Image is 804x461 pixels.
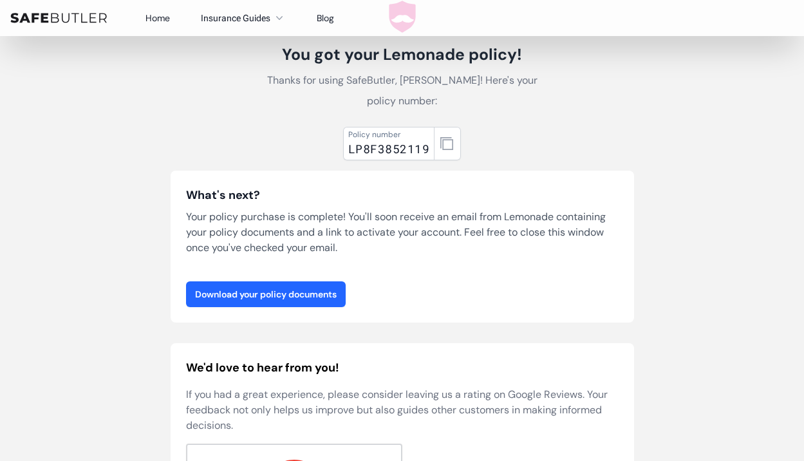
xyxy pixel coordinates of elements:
[10,13,107,23] img: SafeButler Text Logo
[201,10,286,26] button: Insurance Guides
[317,12,334,24] a: Blog
[348,140,429,158] div: LP8F3852119
[258,44,547,65] h1: You got your Lemonade policy!
[145,12,170,24] a: Home
[186,209,619,256] p: Your policy purchase is complete! You'll soon receive an email from Lemonade containing your poli...
[348,129,429,140] div: Policy number
[186,281,346,307] a: Download your policy documents
[186,186,619,204] h3: What's next?
[258,70,547,111] p: Thanks for using SafeButler, [PERSON_NAME]! Here's your policy number:
[186,359,619,377] h2: We'd love to hear from you!
[186,387,619,433] p: If you had a great experience, please consider leaving us a rating on Google Reviews. Your feedba...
